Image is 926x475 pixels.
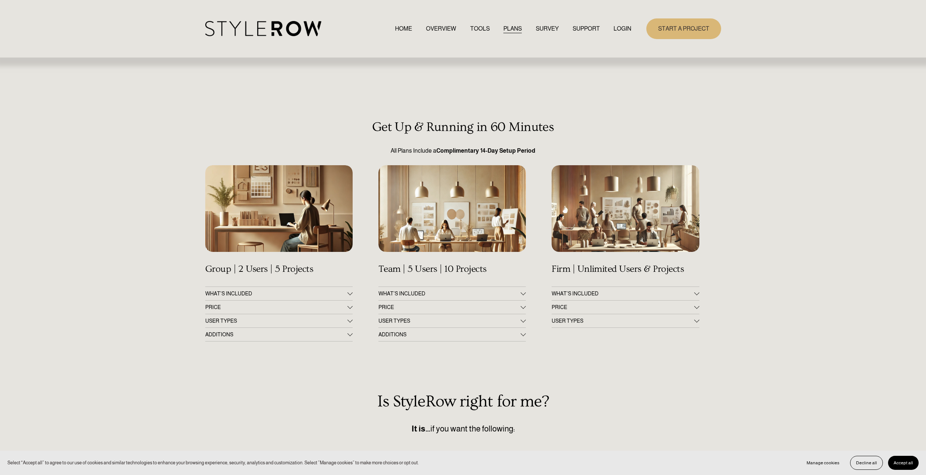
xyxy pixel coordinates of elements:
[894,460,913,465] span: Accept all
[646,18,721,39] a: START A PROJECT
[888,456,919,470] button: Accept all
[378,301,526,314] button: PRICE
[573,24,600,34] a: folder dropdown
[552,314,699,327] button: USER TYPES
[552,264,699,275] h4: Firm | Unlimited Users & Projects
[378,291,521,297] span: WHAT'S INCLUDED
[378,332,521,337] span: ADDITIONS
[426,24,456,34] a: OVERVIEW
[503,24,522,34] a: PLANS
[205,318,347,324] span: USER TYPES
[378,264,526,275] h4: Team | 5 Users | 10 Projects
[412,424,430,433] strong: It is…
[552,291,694,297] span: WHAT’S INCLUDED
[7,459,419,466] p: Select “Accept all” to agree to our use of cookies and similar technologies to enhance your brows...
[850,456,883,470] button: Decline all
[205,328,353,341] button: ADDITIONS
[856,460,877,465] span: Decline all
[205,120,721,135] h3: Get Up & Running in 60 Minutes
[536,24,559,34] a: SURVEY
[552,304,694,310] span: PRICE
[205,423,721,435] p: if you want the following:
[378,328,526,341] button: ADDITIONS
[205,291,347,297] span: WHAT'S INCLUDED
[807,460,839,465] span: Manage cookies
[378,318,521,324] span: USER TYPES
[436,148,535,154] strong: Complimentary 14-Day Setup Period
[378,304,521,310] span: PRICE
[205,146,721,155] p: All Plans Include a
[205,264,353,275] h4: Group | 2 Users | 5 Projects
[378,314,526,327] button: USER TYPES
[552,301,699,314] button: PRICE
[205,332,347,337] span: ADDITIONS
[573,24,600,33] span: SUPPORT
[552,287,699,300] button: WHAT’S INCLUDED
[470,24,490,34] a: TOOLS
[614,24,631,34] a: LOGIN
[205,21,321,36] img: StyleRow
[552,318,694,324] span: USER TYPES
[378,287,526,300] button: WHAT'S INCLUDED
[801,456,845,470] button: Manage cookies
[205,392,721,411] h2: Is StyleRow right for me?
[205,301,353,314] button: PRICE
[205,287,353,300] button: WHAT'S INCLUDED
[205,304,347,310] span: PRICE
[395,24,412,34] a: HOME
[205,314,353,327] button: USER TYPES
